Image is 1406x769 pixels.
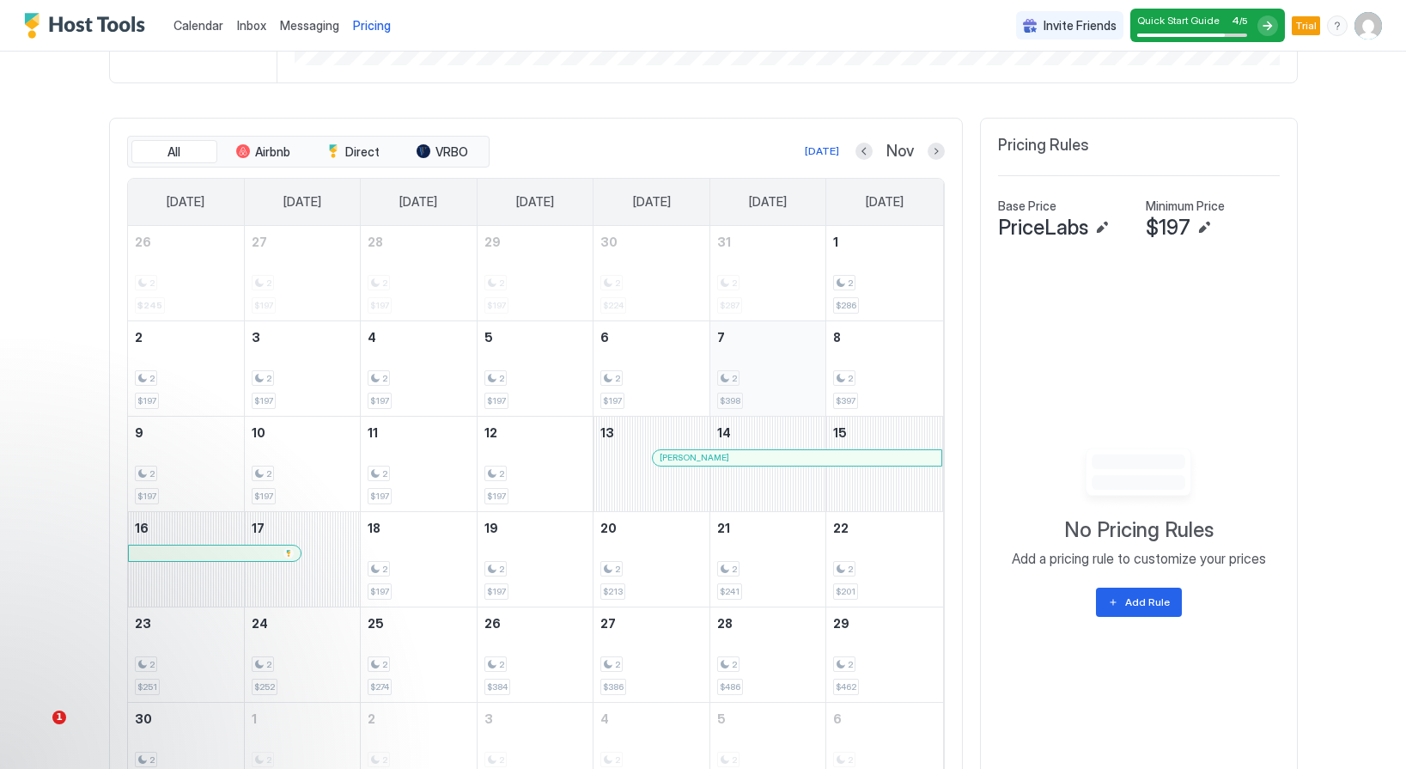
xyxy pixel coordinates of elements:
td: October 31, 2025 [709,226,826,321]
td: November 25, 2025 [361,607,478,702]
span: All [167,144,180,160]
a: November 3, 2025 [245,321,361,353]
td: November 15, 2025 [826,416,943,511]
td: November 4, 2025 [361,320,478,416]
span: 13 [600,425,614,440]
span: 2 [382,659,387,670]
td: November 20, 2025 [593,511,710,607]
a: November 16, 2025 [128,512,244,544]
span: 2 [149,754,155,766]
span: $197 [137,491,156,502]
a: October 27, 2025 [245,226,361,258]
span: 1 [52,711,66,724]
span: $197 [1146,215,1190,241]
span: [DATE] [749,194,787,210]
a: November 30, 2025 [128,703,244,735]
a: November 21, 2025 [710,512,826,544]
span: 7 [717,330,725,345]
span: 15 [833,425,847,440]
td: November 19, 2025 [477,511,593,607]
span: 21 [717,521,730,535]
span: 30 [135,711,152,726]
button: Next month [928,143,945,160]
a: November 29, 2025 [826,607,942,639]
span: 2 [382,564,387,575]
span: 2 [732,659,737,670]
a: October 26, 2025 [128,226,244,258]
span: 5 [717,711,726,726]
a: November 14, 2025 [710,417,826,449]
td: November 29, 2025 [826,607,943,702]
span: 1 [833,235,838,249]
span: 2 [266,468,271,479]
a: Friday [732,179,804,225]
span: 27 [600,616,616,631]
td: November 2, 2025 [128,320,245,416]
span: 28 [717,616,733,631]
a: Thursday [616,179,688,225]
span: $197 [137,395,156,406]
span: 2 [499,373,504,384]
span: 6 [833,711,842,726]
span: 6 [600,330,609,345]
span: Invite Friends [1044,18,1117,34]
span: 2 [732,564,737,575]
span: 2 [615,564,620,575]
span: 2 [382,468,387,479]
a: November 9, 2025 [128,417,244,449]
span: 2 [499,564,504,575]
span: Pricing Rules [998,136,1089,156]
div: tab-group [127,136,490,168]
span: 26 [135,235,151,249]
span: $197 [487,395,506,406]
span: 3 [484,711,493,726]
span: 3 [252,330,260,345]
span: 2 [848,278,853,289]
span: 2 [499,468,504,479]
span: $197 [487,491,506,502]
td: November 5, 2025 [477,320,593,416]
a: December 6, 2025 [826,703,942,735]
a: November 6, 2025 [593,321,709,353]
span: 29 [484,235,501,249]
a: Calendar [173,16,223,34]
td: November 13, 2025 [593,416,710,511]
td: October 29, 2025 [477,226,593,321]
iframe: Intercom notifications message [13,602,356,723]
div: [PERSON_NAME] [660,452,935,463]
iframe: Intercom live chat [17,711,58,752]
a: November 20, 2025 [593,512,709,544]
a: November 11, 2025 [361,417,477,449]
td: November 28, 2025 [709,607,826,702]
button: VRBO [399,140,485,164]
a: Sunday [149,179,222,225]
a: December 2, 2025 [361,703,477,735]
span: $201 [836,586,855,597]
span: 4 [600,711,609,726]
a: November 22, 2025 [826,512,942,544]
td: October 27, 2025 [244,226,361,321]
span: $386 [603,681,624,693]
a: November 18, 2025 [361,512,477,544]
span: $197 [254,491,273,502]
span: $197 [254,395,273,406]
span: Nov [886,142,914,162]
span: Messaging [280,18,339,33]
span: VRBO [435,144,468,160]
span: 2 [848,659,853,670]
span: Quick Start Guide [1137,14,1220,27]
td: November 18, 2025 [361,511,478,607]
span: 2 [382,373,387,384]
div: Add Rule [1125,595,1170,610]
td: November 27, 2025 [593,607,710,702]
td: November 1, 2025 [826,226,943,321]
td: November 8, 2025 [826,320,943,416]
span: 2 [848,564,853,575]
span: No Pricing Rules [1064,517,1214,543]
a: December 4, 2025 [593,703,709,735]
a: Inbox [237,16,266,34]
span: 9 [135,425,143,440]
span: $384 [487,681,508,693]
span: [DATE] [866,194,904,210]
span: 8 [833,330,841,345]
